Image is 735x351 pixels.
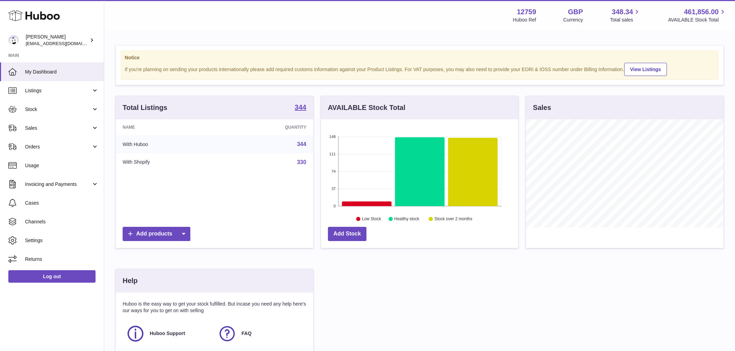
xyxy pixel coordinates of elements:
a: Add Stock [328,227,366,241]
h3: Total Listings [123,103,167,112]
a: View Listings [624,63,667,76]
p: Huboo is the easy way to get your stock fulfilled. But incase you need any help here's our ways f... [123,301,306,314]
th: Quantity [222,119,313,135]
a: Add products [123,227,190,241]
text: Low Stock [362,217,381,222]
span: Invoicing and Payments [25,181,91,188]
span: Orders [25,144,91,150]
span: [EMAIL_ADDRESS][DOMAIN_NAME] [26,41,102,46]
div: If you're planning on sending your products internationally please add required customs informati... [125,62,715,76]
span: Huboo Support [150,330,185,337]
a: FAQ [218,324,303,343]
strong: 12759 [517,7,536,17]
a: Log out [8,270,96,283]
td: With Shopify [116,153,222,171]
span: 461,856.00 [684,7,719,17]
a: 348.34 Total sales [610,7,641,23]
span: Cases [25,200,99,206]
text: 37 [331,187,336,191]
text: 74 [331,169,336,173]
th: Name [116,119,222,135]
h3: Sales [533,103,551,112]
span: Stock [25,106,91,113]
text: 148 [329,135,336,139]
span: Sales [25,125,91,131]
strong: 344 [295,104,306,111]
strong: Notice [125,54,715,61]
text: Healthy stock [394,217,420,222]
text: 0 [333,204,336,208]
td: With Huboo [116,135,222,153]
a: 461,856.00 AVAILABLE Stock Total [668,7,727,23]
h3: AVAILABLE Stock Total [328,103,405,112]
span: 348.34 [612,7,633,17]
span: Listings [25,87,91,94]
div: Currency [563,17,583,23]
span: Settings [25,237,99,244]
text: Stock over 2 months [434,217,472,222]
span: Channels [25,219,99,225]
span: FAQ [241,330,251,337]
span: AVAILABLE Stock Total [668,17,727,23]
h3: Help [123,276,138,285]
span: My Dashboard [25,69,99,75]
img: internalAdmin-12759@internal.huboo.com [8,35,19,45]
span: Usage [25,162,99,169]
text: 111 [329,152,336,156]
span: Returns [25,256,99,263]
div: Huboo Ref [513,17,536,23]
a: 344 [295,104,306,112]
a: 344 [297,141,306,147]
div: [PERSON_NAME] [26,34,88,47]
strong: GBP [568,7,583,17]
a: 330 [297,159,306,165]
a: Huboo Support [126,324,211,343]
span: Total sales [610,17,641,23]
